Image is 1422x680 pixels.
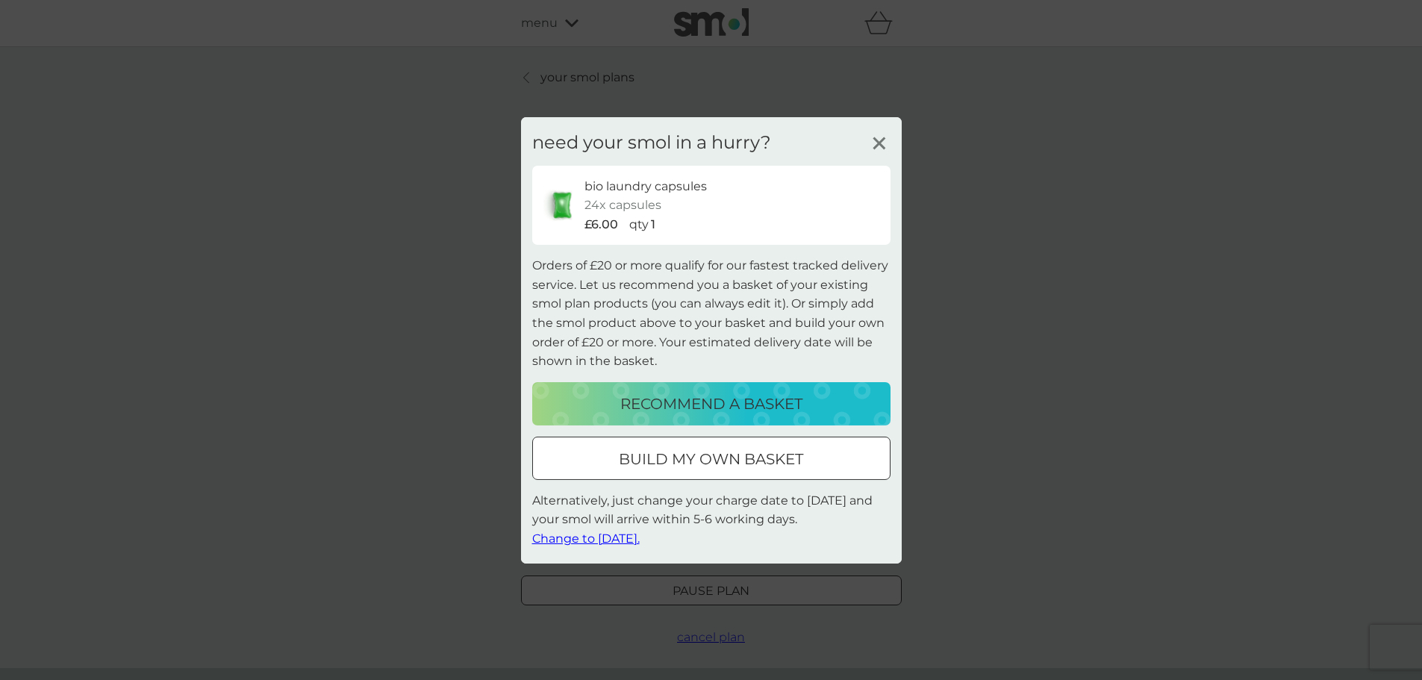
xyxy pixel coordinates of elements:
[532,382,891,425] button: recommend a basket
[532,529,640,549] button: Change to [DATE].
[619,447,803,471] p: build my own basket
[584,215,618,234] p: £6.00
[651,215,655,234] p: 1
[532,437,891,480] button: build my own basket
[629,215,649,234] p: qty
[532,256,891,371] p: Orders of £20 or more qualify for our fastest tracked delivery service. Let us recommend you a ba...
[584,176,707,196] p: bio laundry capsules
[532,131,771,153] h3: need your smol in a hurry?
[532,531,640,546] span: Change to [DATE].
[620,392,802,416] p: recommend a basket
[584,196,661,215] p: 24x capsules
[532,491,891,549] p: Alternatively, just change your charge date to [DATE] and your smol will arrive within 5-6 workin...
